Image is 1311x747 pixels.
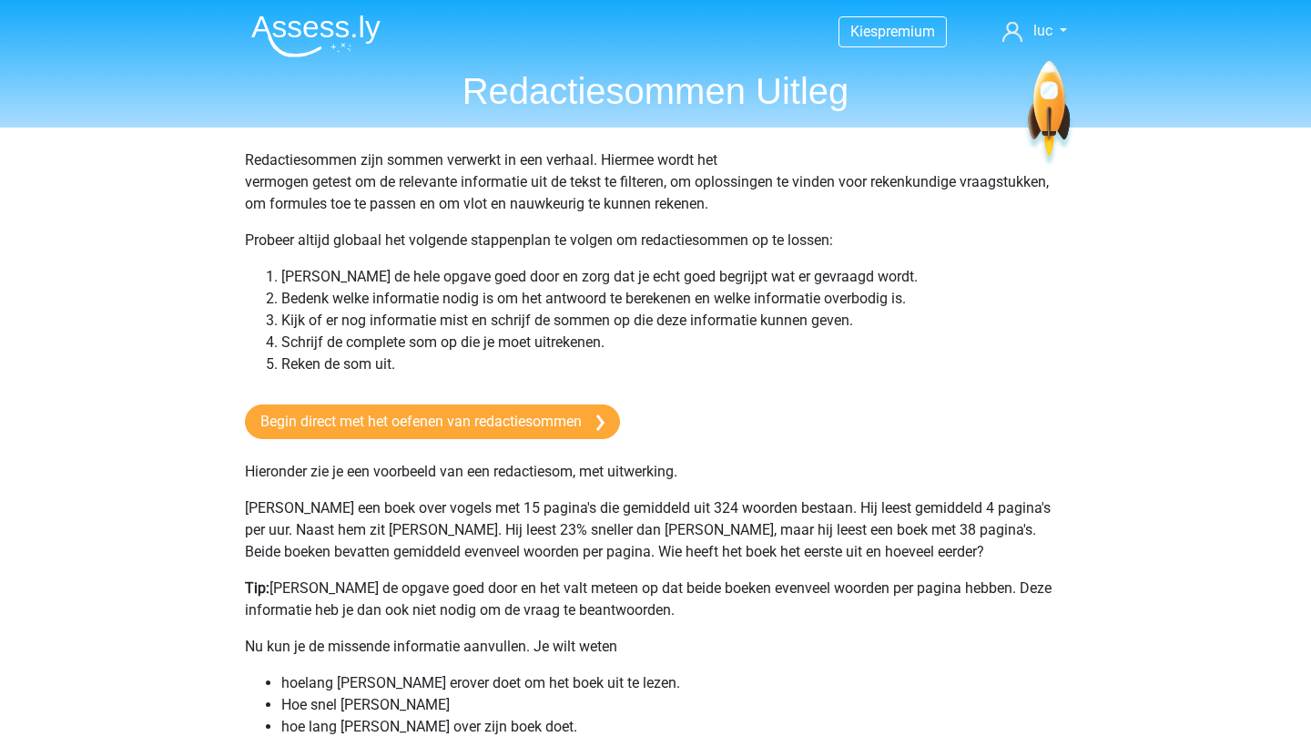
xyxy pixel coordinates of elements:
[281,332,1066,353] li: Schrijf de complete som op die je moet uitrekenen.
[251,15,381,57] img: Assessly
[245,497,1066,563] p: [PERSON_NAME] een boek over vogels met 15 pagina's die gemiddeld uit 324 woorden bestaan. Hij lee...
[245,230,1066,251] p: Probeer altijd globaal het volgende stappenplan te volgen om redactiesommen op te lossen:
[245,149,1066,215] p: Redactiesommen zijn sommen verwerkt in een verhaal. Hiermee wordt het vermogen getest om de relev...
[245,461,1066,483] p: Hieronder zie je een voorbeeld van een redactiesom, met uitwerking.
[596,414,605,431] img: arrow-right.e5bd35279c78.svg
[281,310,1066,332] li: Kijk of er nog informatie mist en schrijf de sommen op die deze informatie kunnen geven.
[1024,61,1074,168] img: spaceship.7d73109d6933.svg
[237,69,1074,113] h1: Redactiesommen Uitleg
[281,266,1066,288] li: [PERSON_NAME] de hele opgave goed door en zorg dat je echt goed begrijpt wat er gevraagd wordt.
[245,579,269,597] b: Tip:
[281,672,1066,694] li: hoelang [PERSON_NAME] erover doet om het boek uit te lezen.
[281,353,1066,375] li: Reken de som uit.
[245,636,1066,658] p: Nu kun je de missende informatie aanvullen. Je wilt weten
[281,694,1066,716] li: Hoe snel [PERSON_NAME]
[281,288,1066,310] li: Bedenk welke informatie nodig is om het antwoord te berekenen en welke informatie overbodig is.
[245,404,620,439] a: Begin direct met het oefenen van redactiesommen
[1033,22,1052,39] span: luc
[850,23,878,40] span: Kies
[839,19,946,44] a: Kiespremium
[281,716,1066,738] li: hoe lang [PERSON_NAME] over zijn boek doet.
[245,578,1066,621] p: [PERSON_NAME] de opgave goed door en het valt meteen op dat beide boeken evenveel woorden per pag...
[878,23,935,40] span: premium
[995,20,1074,42] a: luc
